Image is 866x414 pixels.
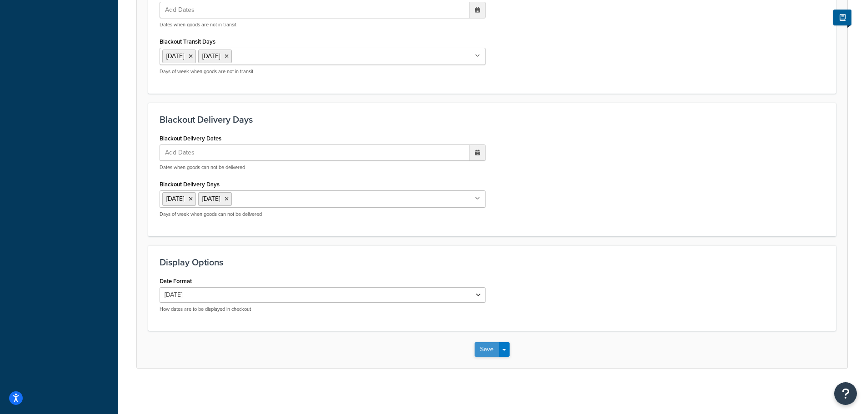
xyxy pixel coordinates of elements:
p: Days of week when goods can not be delivered [160,211,486,218]
span: Add Dates [162,2,206,18]
span: [DATE] [202,194,220,204]
label: Blackout Delivery Dates [160,135,221,142]
span: Add Dates [162,145,206,160]
label: Blackout Transit Days [160,38,215,45]
h3: Display Options [160,257,825,267]
span: [DATE] [166,194,184,204]
p: Dates when goods can not be delivered [160,164,486,171]
button: Show Help Docs [833,10,851,25]
button: Save [475,342,499,357]
label: Blackout Delivery Days [160,181,220,188]
label: Date Format [160,278,192,284]
h3: Blackout Delivery Days [160,115,825,125]
span: [DATE] [166,51,184,61]
p: Days of week when goods are not in transit [160,68,486,75]
span: [DATE] [202,51,220,61]
p: Dates when goods are not in transit [160,21,486,28]
p: How dates are to be displayed in checkout [160,306,486,313]
button: Open Resource Center [834,382,857,405]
